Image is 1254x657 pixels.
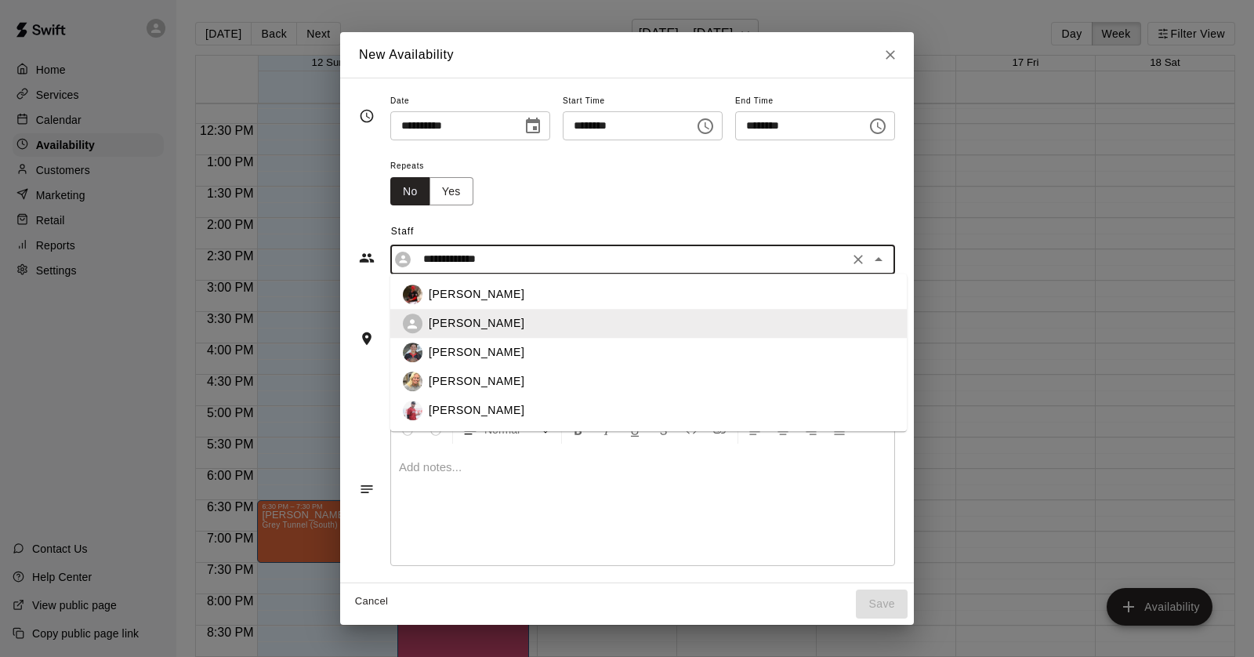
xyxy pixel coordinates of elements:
p: [PERSON_NAME] [429,316,524,332]
img: Cory Ferm [403,285,422,305]
button: Yes [429,177,473,206]
span: Date [390,91,550,112]
button: Clear [847,249,869,270]
button: Close [868,249,890,270]
p: [PERSON_NAME] [429,403,524,419]
button: Cancel [346,590,397,614]
button: Close [876,41,904,69]
svg: Staff [359,250,375,266]
button: Choose time, selected time is 5:00 PM [862,111,893,142]
svg: Rooms [359,331,375,347]
img: Sam Kornstad [403,401,422,421]
span: End Time [735,91,895,112]
svg: Timing [359,108,375,124]
img: Lauren Hagedorn [403,343,422,363]
p: [PERSON_NAME] [429,374,524,390]
p: [PERSON_NAME] [429,287,524,303]
button: Choose date, selected date is Oct 12, 2025 [517,111,549,142]
button: Choose time, selected time is 4:00 PM [690,111,721,142]
span: Staff [391,220,895,245]
div: outlined button group [390,177,473,206]
h6: New Availability [359,45,454,65]
button: No [390,177,430,206]
p: [PERSON_NAME] [429,345,524,361]
svg: Notes [359,481,375,497]
span: Start Time [563,91,723,112]
img: Lindsay Stanford [403,372,422,392]
span: Repeats [390,156,486,177]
